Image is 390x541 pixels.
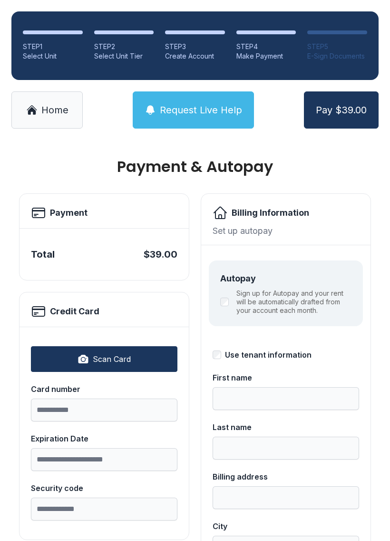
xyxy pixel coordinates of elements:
[236,51,296,61] div: Make Payment
[23,42,83,51] div: STEP 1
[225,349,312,361] div: Use tenant information
[232,206,309,220] h2: Billing Information
[23,51,83,61] div: Select Unit
[41,103,68,117] span: Home
[160,103,242,117] span: Request Live Help
[236,289,351,315] label: Sign up for Autopay and your rent will be automatically drafted from your account each month.
[213,437,359,460] input: Last name
[31,482,177,494] div: Security code
[50,206,88,220] h2: Payment
[213,224,359,237] div: Set up autopay
[316,103,367,117] span: Pay $39.00
[19,159,371,174] h1: Payment & Autopay
[31,433,177,444] div: Expiration Date
[93,353,131,365] span: Scan Card
[31,248,55,261] div: Total
[31,399,177,421] input: Card number
[165,51,225,61] div: Create Account
[213,486,359,509] input: Billing address
[213,372,359,383] div: First name
[213,521,359,532] div: City
[213,387,359,410] input: First name
[50,305,99,318] h2: Credit Card
[220,272,351,285] div: Autopay
[31,383,177,395] div: Card number
[94,42,154,51] div: STEP 2
[144,248,177,261] div: $39.00
[31,448,177,471] input: Expiration Date
[31,498,177,521] input: Security code
[94,51,154,61] div: Select Unit Tier
[236,42,296,51] div: STEP 4
[213,421,359,433] div: Last name
[213,471,359,482] div: Billing address
[307,42,367,51] div: STEP 5
[307,51,367,61] div: E-Sign Documents
[165,42,225,51] div: STEP 3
